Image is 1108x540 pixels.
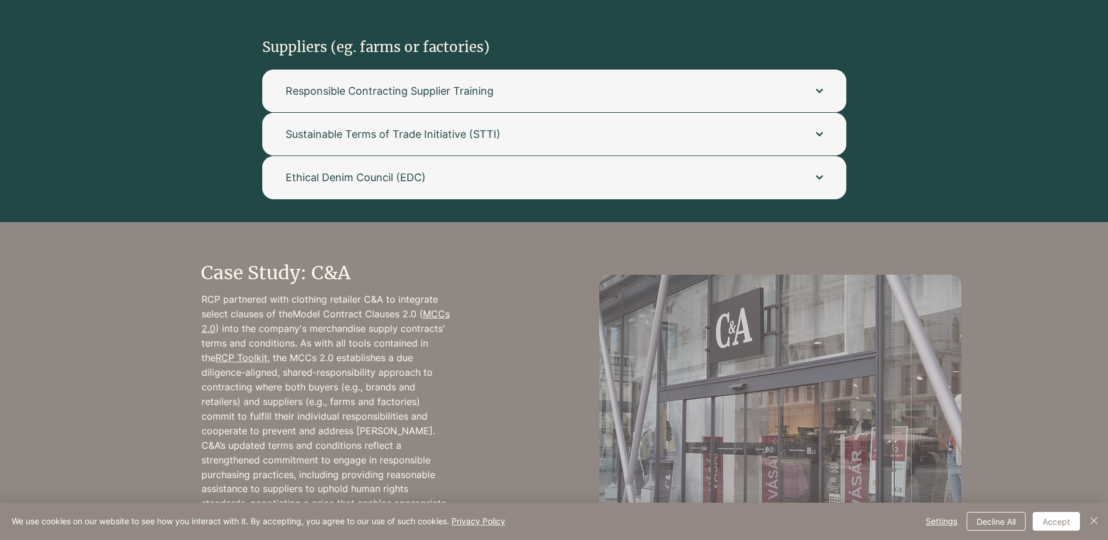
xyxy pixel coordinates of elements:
button: Accept [1033,512,1080,531]
button: Decline All [967,512,1026,531]
a: Model Contract Clauses 2.0 ( [293,308,423,320]
a: RCP Toolkit [216,352,268,364]
button: Close [1087,512,1101,531]
span: Case Study: C&A [201,261,350,285]
span: Ethical Denim Council (EDC) [286,170,793,185]
span: We use cookies on our website to see how you interact with it. By accepting, you agree to our use... [12,516,505,527]
span: Sustainable Terms of Trade Initiative (STTI) [286,127,793,141]
img: Close [1087,514,1101,528]
span: Responsible Contracting Supplier Training [286,84,793,98]
a: MCCs 2.0 [202,308,450,334]
h2: Suppliers (eg. farms or factories) [262,37,610,57]
button: Sustainable Terms of Trade Initiative (STTI) [262,113,846,155]
a: Privacy Policy [451,516,505,526]
span: Settings [926,513,957,530]
button: Responsible Contracting Supplier Training [262,70,846,112]
button: Ethical Denim Council (EDC) [262,156,846,199]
